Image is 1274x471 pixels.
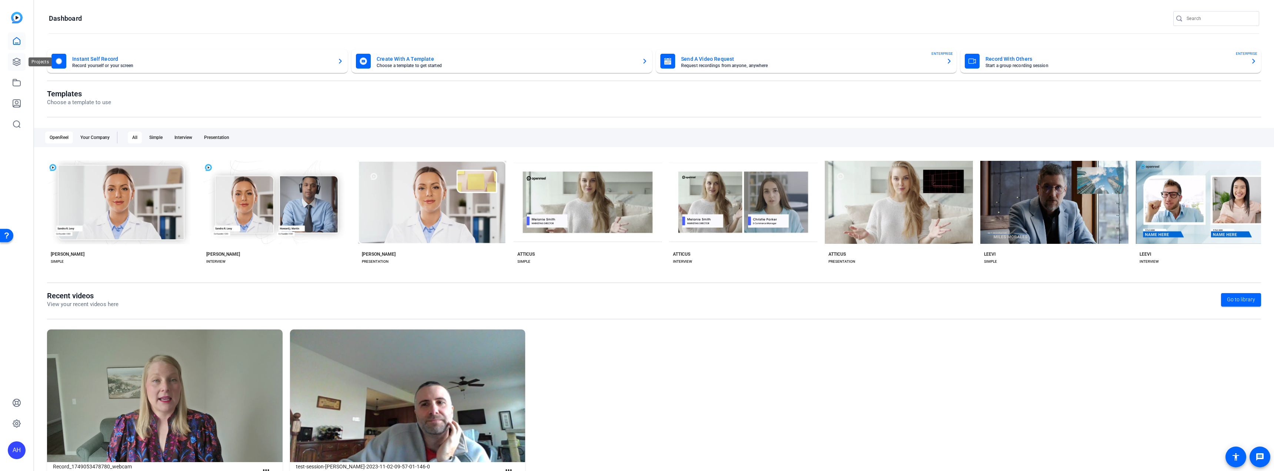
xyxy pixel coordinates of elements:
mat-card-subtitle: Request recordings from anyone, anywhere [681,63,940,68]
mat-card-title: Record With Others [985,54,1245,63]
div: SIMPLE [51,259,64,265]
mat-card-subtitle: Choose a template to get started [377,63,636,68]
div: All [128,132,142,143]
button: Send A Video RequestRequest recordings from anyone, anywhereENTERPRISE [656,49,957,73]
div: Presentation [200,132,234,143]
mat-card-title: Send A Video Request [681,54,940,63]
div: [PERSON_NAME] [51,251,84,257]
h1: Recent videos [47,291,119,300]
div: INTERVIEW [673,259,692,265]
mat-card-title: Create With A Template [377,54,636,63]
div: LEEVI [1140,251,1151,257]
div: ATTICUS [828,251,846,257]
img: blue-gradient.svg [11,12,23,23]
div: INTERVIEW [1140,259,1159,265]
div: [PERSON_NAME] [206,251,240,257]
mat-icon: message [1255,452,1264,461]
span: ENTERPRISE [931,51,953,56]
div: Projects [29,57,52,66]
img: test-session-Tom-Malone-2023-11-02-09-57-01-146-0 [290,329,526,462]
p: Choose a template to use [47,98,111,107]
div: PRESENTATION [362,259,388,265]
div: LEEVI [984,251,995,257]
h1: Dashboard [49,14,82,23]
mat-card-title: Instant Self Record [72,54,331,63]
button: Instant Self RecordRecord yourself or your screen [47,49,348,73]
h1: Record_1749053478780_webcam [53,462,259,471]
mat-card-subtitle: Start a group recording session [985,63,1245,68]
div: ATTICUS [673,251,690,257]
div: Simple [145,132,167,143]
div: Interview [170,132,197,143]
div: SIMPLE [517,259,530,265]
span: ENTERPRISE [1236,51,1257,56]
button: Create With A TemplateChoose a template to get started [351,49,652,73]
img: Record_1749053478780_webcam [47,329,283,462]
div: PRESENTATION [828,259,855,265]
div: OpenReel [45,132,73,143]
span: Go to library [1227,296,1255,304]
div: Your Company [76,132,114,143]
h1: Templates [47,89,111,98]
a: Go to library [1221,293,1261,306]
mat-icon: accessibility [1231,452,1240,461]
button: Record With OthersStart a group recording sessionENTERPRISE [960,49,1261,73]
p: View your recent videos here [47,300,119,309]
div: ATTICUS [517,251,535,257]
div: SIMPLE [984,259,997,265]
div: INTERVIEW [206,259,226,265]
div: [PERSON_NAME] [362,251,396,257]
h1: test-session-[PERSON_NAME]-2023-11-02-09-57-01-146-0 [296,462,501,471]
mat-card-subtitle: Record yourself or your screen [72,63,331,68]
input: Search [1187,14,1253,23]
div: AH [8,441,26,459]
